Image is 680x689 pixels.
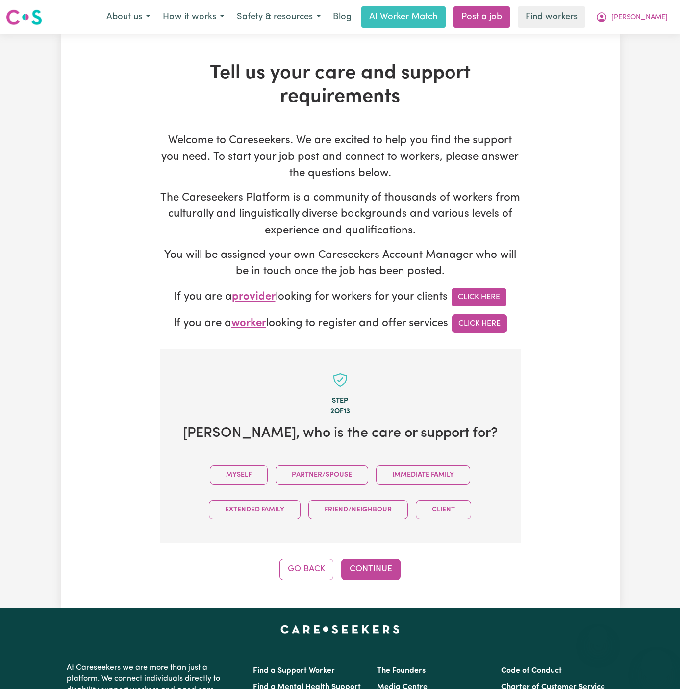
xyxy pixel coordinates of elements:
p: Welcome to Careseekers. We are excited to help you find the support you need. To start your job p... [160,132,521,182]
a: Careseekers logo [6,6,42,28]
button: Continue [341,559,401,580]
button: Immediate Family [376,465,470,485]
a: The Founders [377,667,426,675]
button: Client [416,500,471,519]
button: My Account [589,7,674,27]
a: Blog [327,6,357,28]
button: Myself [210,465,268,485]
a: Find a Support Worker [253,667,335,675]
p: If you are a looking for workers for your clients [160,288,521,306]
button: Partner/Spouse [276,465,368,485]
span: [PERSON_NAME] [611,12,668,23]
button: Safety & resources [230,7,327,27]
span: worker [231,318,266,329]
a: Click Here [452,314,507,333]
button: Friend/Neighbour [308,500,408,519]
button: How it works [156,7,230,27]
a: Click Here [452,288,506,306]
a: Careseekers home page [280,625,400,633]
a: AI Worker Match [361,6,446,28]
img: Careseekers logo [6,8,42,26]
div: 2 of 13 [176,406,505,417]
p: The Careseekers Platform is a community of thousands of workers from culturally and linguisticall... [160,190,521,239]
h1: Tell us your care and support requirements [160,62,521,109]
h2: [PERSON_NAME] , who is the care or support for? [176,425,505,442]
a: Post a job [453,6,510,28]
p: If you are a looking to register and offer services [160,314,521,333]
a: Code of Conduct [501,667,562,675]
span: provider [232,291,276,303]
button: About us [100,7,156,27]
div: Step [176,396,505,407]
button: Go Back [279,559,333,580]
iframe: Close message [588,626,608,646]
button: Extended Family [209,500,301,519]
iframe: Button to launch messaging window [641,650,672,681]
p: You will be assigned your own Careseekers Account Manager who will be in touch once the job has b... [160,247,521,280]
a: Find workers [518,6,585,28]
